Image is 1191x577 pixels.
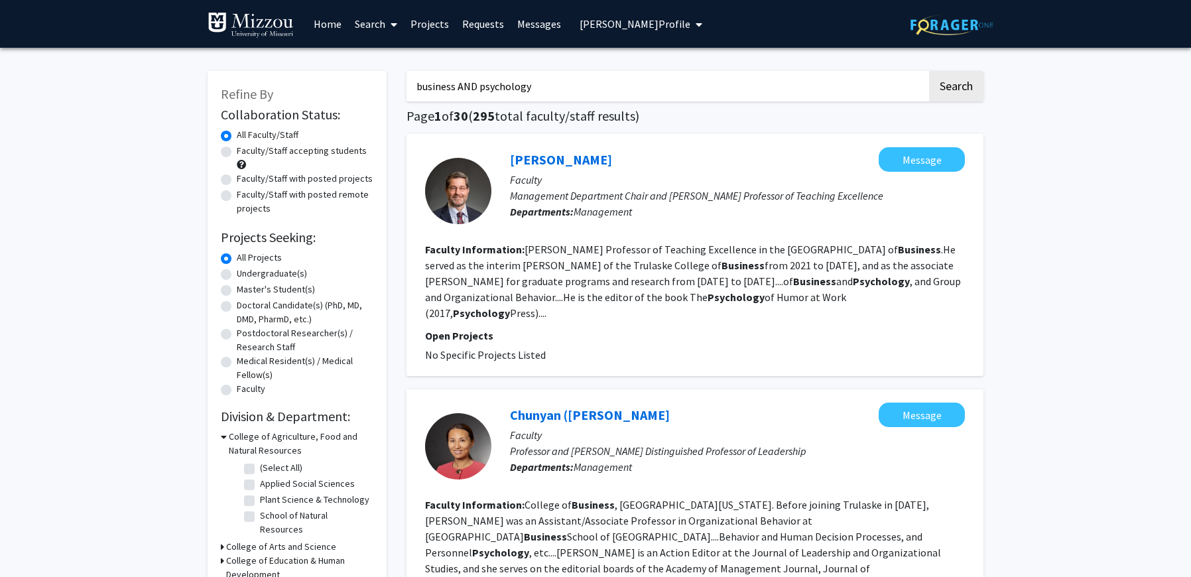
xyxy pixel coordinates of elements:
[510,205,574,218] b: Departments:
[708,290,765,304] b: Psychology
[208,12,294,38] img: University of Missouri Logo
[237,298,373,326] label: Doctoral Candidate(s) (PhD, MD, DMD, PharmD, etc.)
[226,540,336,554] h3: College of Arts and Science
[237,267,307,281] label: Undergraduate(s)
[10,517,56,567] iframe: Chat
[434,107,442,124] span: 1
[404,1,456,47] a: Projects
[456,1,511,47] a: Requests
[407,71,927,101] input: Search Keywords
[793,275,836,288] b: Business
[472,546,529,559] b: Psychology
[425,348,546,361] span: No Specific Projects Listed
[510,407,670,423] a: Chunyan ([PERSON_NAME]
[473,107,495,124] span: 295
[407,108,983,124] h1: Page of ( total faculty/staff results)
[510,460,574,474] b: Departments:
[929,71,983,101] button: Search
[572,498,615,511] b: Business
[511,1,568,47] a: Messages
[260,461,302,475] label: (Select All)
[574,460,632,474] span: Management
[237,128,298,142] label: All Faculty/Staff
[453,306,510,320] b: Psychology
[879,147,965,172] button: Message Christopher Robert
[221,86,273,102] span: Refine By
[237,382,265,396] label: Faculty
[425,243,961,320] fg-read-more: [PERSON_NAME] Professor of Teaching Excellence in the [GEOGRAPHIC_DATA] of .He served as the inte...
[221,229,373,245] h2: Projects Seeking:
[229,430,373,458] h3: College of Agriculture, Food and Natural Resources
[237,172,373,186] label: Faculty/Staff with posted projects
[221,409,373,424] h2: Division & Department:
[237,188,373,216] label: Faculty/Staff with posted remote projects
[221,107,373,123] h2: Collaboration Status:
[237,326,373,354] label: Postdoctoral Researcher(s) / Research Staff
[853,275,910,288] b: Psychology
[260,509,370,537] label: School of Natural Resources
[425,498,525,511] b: Faculty Information:
[237,354,373,382] label: Medical Resident(s) / Medical Fellow(s)
[879,403,965,427] button: Message Chunyan (Ann) Peng
[898,243,941,256] b: Business
[510,172,965,188] p: Faculty
[348,1,404,47] a: Search
[510,427,965,443] p: Faculty
[721,259,765,272] b: Business
[307,1,348,47] a: Home
[425,328,965,344] p: Open Projects
[510,151,612,168] a: [PERSON_NAME]
[237,251,282,265] label: All Projects
[260,477,355,491] label: Applied Social Sciences
[260,493,369,507] label: Plant Science & Technology
[237,283,315,296] label: Master's Student(s)
[574,205,632,218] span: Management
[910,15,993,35] img: ForagerOne Logo
[580,17,690,31] span: [PERSON_NAME] Profile
[425,243,525,256] b: Faculty Information:
[524,530,567,543] b: Business
[454,107,468,124] span: 30
[237,144,367,158] label: Faculty/Staff accepting students
[510,188,965,204] p: Management Department Chair and [PERSON_NAME] Professor of Teaching Excellence
[510,443,965,459] p: Professor and [PERSON_NAME] Distinguished Professor of Leadership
